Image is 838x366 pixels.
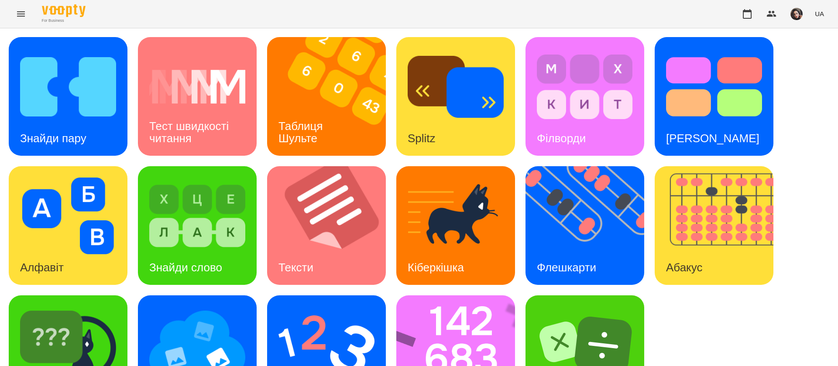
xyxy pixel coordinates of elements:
img: Тексти [267,166,397,285]
img: Кіберкішка [408,178,504,254]
a: ФлешкартиФлешкарти [525,166,644,285]
img: Алфавіт [20,178,116,254]
h3: Кіберкішка [408,261,464,274]
h3: Знайди слово [149,261,222,274]
img: Знайди пару [20,48,116,125]
h3: Тексти [278,261,313,274]
img: Філворди [537,48,633,125]
img: Таблиця Шульте [267,37,397,156]
h3: Алфавіт [20,261,64,274]
h3: Філворди [537,132,586,145]
img: Флешкарти [525,166,655,285]
img: Тест Струпа [666,48,762,125]
h3: Флешкарти [537,261,596,274]
button: UA [811,6,828,22]
a: Знайди паруЗнайди пару [9,37,127,156]
a: ФілвордиФілворди [525,37,644,156]
h3: [PERSON_NAME] [666,132,759,145]
img: Абакус [655,166,784,285]
img: Splitz [408,48,504,125]
a: Знайди словоЗнайди слово [138,166,257,285]
h3: Таблиця Шульте [278,120,326,144]
button: Menu [10,3,31,24]
h3: Тест швидкості читання [149,120,232,144]
h3: Знайди пару [20,132,86,145]
img: 415cf204168fa55e927162f296ff3726.jpg [790,8,803,20]
a: Тест Струпа[PERSON_NAME] [655,37,773,156]
a: КіберкішкаКіберкішка [396,166,515,285]
a: Таблиця ШультеТаблиця Шульте [267,37,386,156]
a: Тест швидкості читанняТест швидкості читання [138,37,257,156]
h3: Splitz [408,132,436,145]
img: Знайди слово [149,178,245,254]
span: UA [815,9,824,18]
a: SplitzSplitz [396,37,515,156]
span: For Business [42,18,86,24]
a: АбакусАбакус [655,166,773,285]
img: Тест швидкості читання [149,48,245,125]
a: АлфавітАлфавіт [9,166,127,285]
img: Voopty Logo [42,4,86,17]
a: ТекстиТексти [267,166,386,285]
h3: Абакус [666,261,702,274]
